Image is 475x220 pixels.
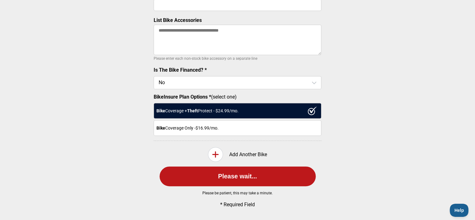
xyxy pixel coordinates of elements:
[164,202,311,207] p: * Required Field
[156,108,165,113] strong: Bike
[308,106,317,115] img: ux1sgP1Haf775SAghJI38DyDlYP+32lKFAAAAAElFTkSuQmCC
[187,108,198,113] strong: Theft
[154,55,321,62] p: Please enter each non-stock bike accessory on a separate line
[450,204,469,217] iframe: Toggle Customer Support
[154,94,211,100] strong: BikeInsure Plan Options *
[154,120,321,136] div: Coverage Only - $16.99 /mo.
[154,94,321,100] label: (select one)
[154,147,321,162] div: Add Another Bike
[144,191,331,195] p: Please be patient, this may take a minute.
[154,103,321,119] div: Coverage + Protect - $ 24.99 /mo.
[154,17,202,23] label: List Bike Accessories
[160,166,316,186] button: Please wait...
[156,125,165,130] strong: Bike
[154,67,207,73] label: Is The Bike Financed? *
